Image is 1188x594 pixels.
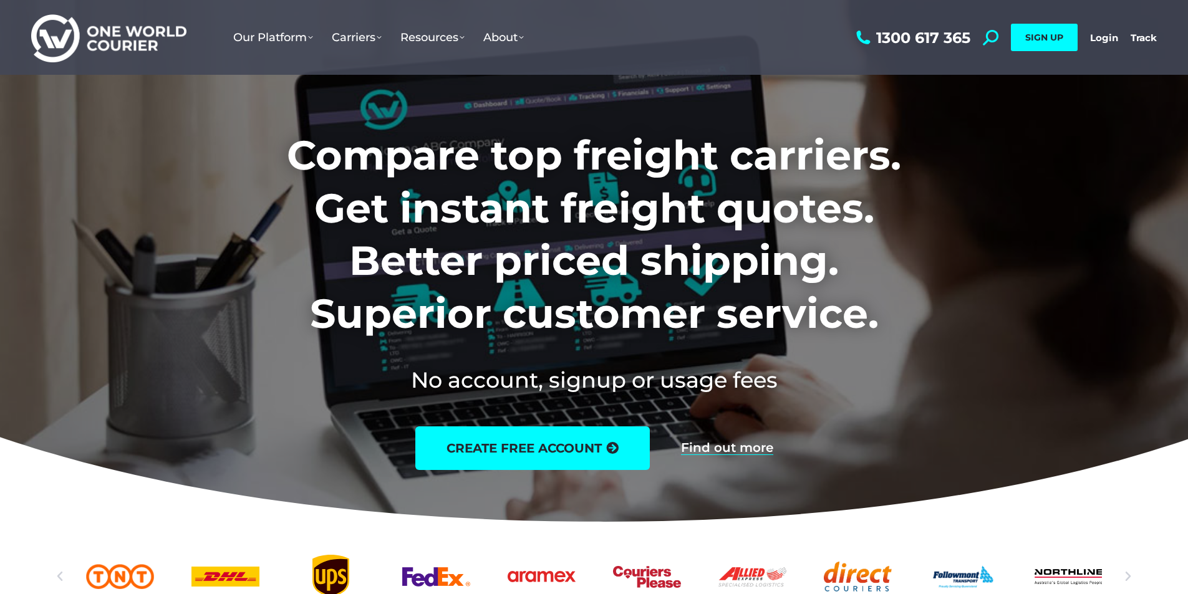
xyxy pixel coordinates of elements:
span: Our Platform [233,31,313,44]
a: SIGN UP [1011,24,1078,51]
a: create free account [415,426,650,470]
h1: Compare top freight carriers. Get instant freight quotes. Better priced shipping. Superior custom... [205,129,983,340]
a: About [474,18,533,57]
h2: No account, signup or usage fees [205,365,983,395]
span: SIGN UP [1025,32,1063,43]
a: Our Platform [224,18,322,57]
a: Resources [391,18,474,57]
span: Carriers [332,31,382,44]
img: One World Courier [31,12,186,63]
span: Resources [400,31,465,44]
a: Find out more [681,441,773,455]
a: Track [1131,32,1157,44]
a: 1300 617 365 [853,30,970,46]
a: Login [1090,32,1118,44]
span: About [483,31,524,44]
a: Carriers [322,18,391,57]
